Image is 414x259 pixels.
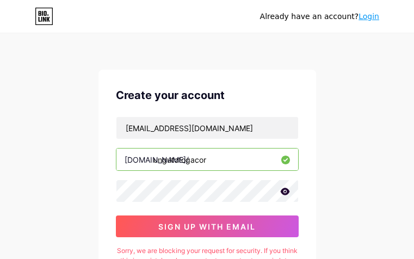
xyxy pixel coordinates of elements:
a: Login [359,12,379,21]
input: Email [116,117,298,139]
button: sign up with email [116,215,299,237]
span: sign up with email [158,222,256,231]
input: username [116,149,298,170]
div: Already have an account? [260,11,379,22]
div: Create your account [116,87,299,103]
div: [DOMAIN_NAME]/ [125,154,189,165]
